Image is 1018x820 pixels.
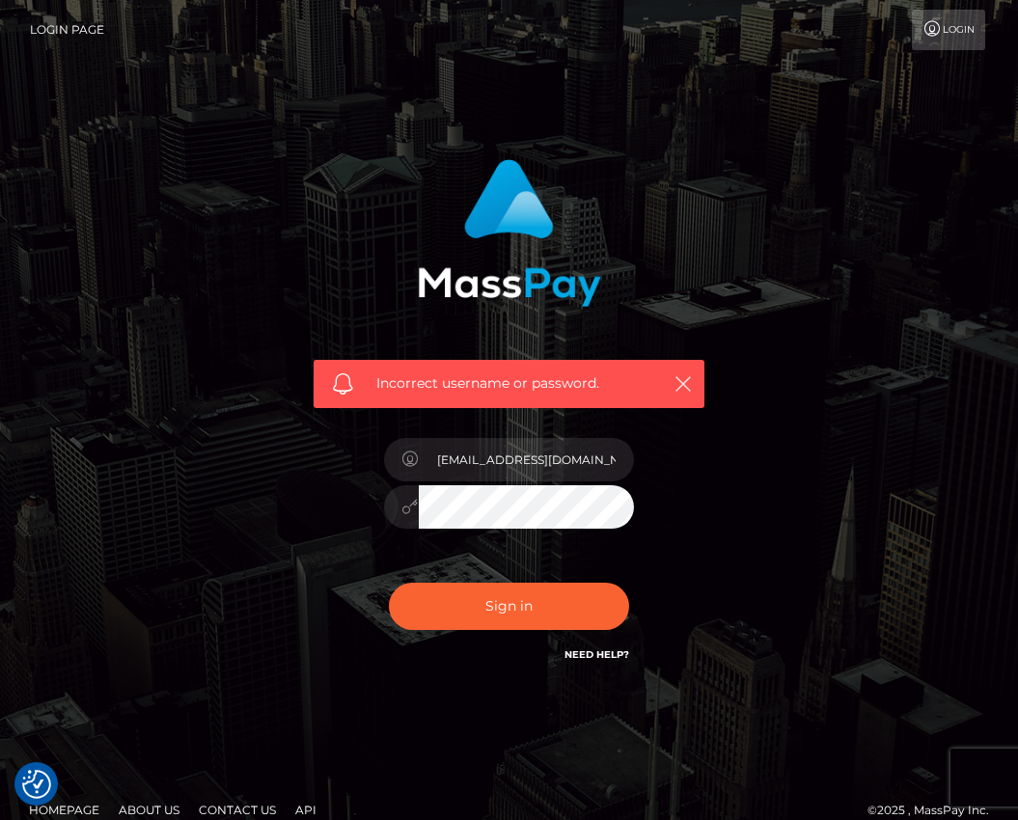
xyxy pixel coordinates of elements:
button: Consent Preferences [22,770,51,799]
span: Incorrect username or password. [376,373,651,394]
button: Sign in [389,583,630,630]
img: Revisit consent button [22,770,51,799]
a: Login [912,10,985,50]
input: Username... [419,438,635,481]
a: Login Page [30,10,104,50]
a: Need Help? [564,648,629,661]
img: MassPay Login [418,159,601,307]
